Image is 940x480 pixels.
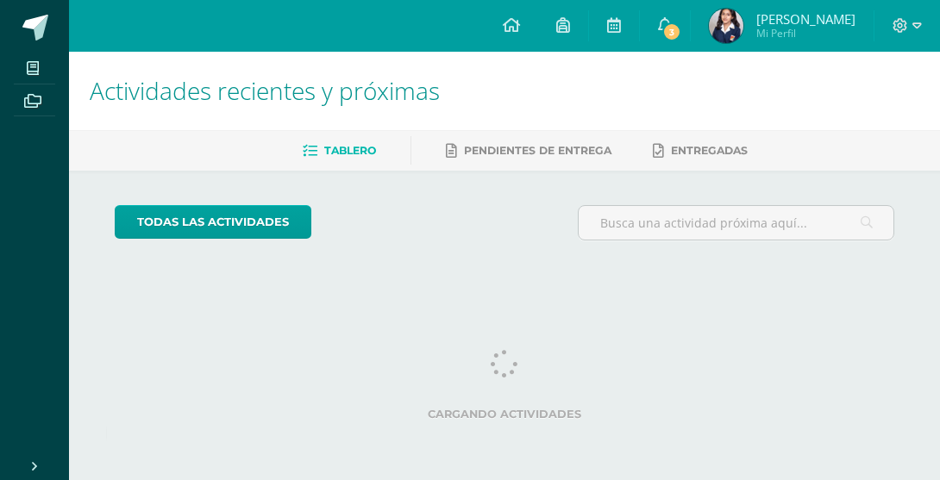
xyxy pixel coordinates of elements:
[653,137,748,165] a: Entregadas
[90,74,440,107] span: Actividades recientes y próximas
[662,22,681,41] span: 3
[115,408,895,421] label: Cargando actividades
[671,144,748,157] span: Entregadas
[709,9,743,43] img: 719d6acfa2949b42f33deb0e2ee53ec7.png
[756,10,855,28] span: [PERSON_NAME]
[303,137,376,165] a: Tablero
[756,26,855,41] span: Mi Perfil
[464,144,611,157] span: Pendientes de entrega
[579,206,894,240] input: Busca una actividad próxima aquí...
[446,137,611,165] a: Pendientes de entrega
[115,205,311,239] a: todas las Actividades
[324,144,376,157] span: Tablero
